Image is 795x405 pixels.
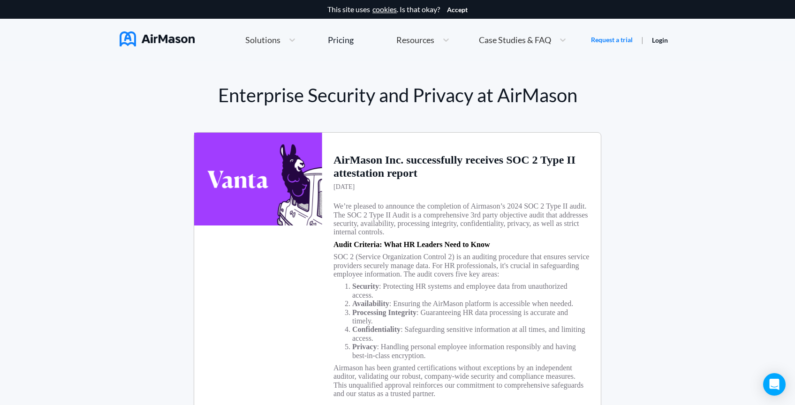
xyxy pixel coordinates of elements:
h3: We’re pleased to announce the completion of Airmason’s 2024 SOC 2 Type II audit. The SOC 2 Type I... [333,202,590,237]
h1: Enterprise Security and Privacy at AirMason [194,84,601,106]
h1: AirMason Inc. successfully receives SOC 2 Type II attestation report [333,154,590,180]
li: : Protecting HR systems and employee data from unauthorized access. [352,282,590,300]
div: Pricing [328,36,354,44]
span: Confidentiality [352,325,401,333]
a: Login [652,36,668,44]
span: | [641,35,644,44]
img: AirMason Logo [120,31,195,46]
span: Case Studies & FAQ [479,36,551,44]
h3: [DATE] [333,183,355,191]
span: Processing Integrity [352,308,416,316]
button: Accept cookies [447,6,468,14]
img: Vanta Logo [194,133,322,225]
li: : Safeguarding sensitive information at all times, and limiting access. [352,325,590,343]
li: : Ensuring the AirMason platform is accessible when needed. [352,300,590,308]
div: Open Intercom Messenger [763,373,786,396]
a: Request a trial [591,35,633,45]
a: cookies [372,5,397,14]
a: Pricing [328,31,354,48]
li: : Guaranteeing HR data processing is accurate and timely. [352,308,590,326]
h3: Airmason has been granted certifications without exceptions by an independent auditor, validating... [333,364,590,398]
span: Solutions [245,36,280,44]
span: Resources [396,36,434,44]
li: : Handling personal employee information responsibly and having best-in-class encryption. [352,343,590,360]
span: Security [352,282,379,290]
p: Audit Criteria: What HR Leaders Need to Know [333,240,490,249]
span: Availability [352,300,389,307]
span: Privacy [352,343,377,351]
h3: SOC 2 (Service Organization Control 2) is an auditing procedure that ensures service providers se... [333,253,590,278]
